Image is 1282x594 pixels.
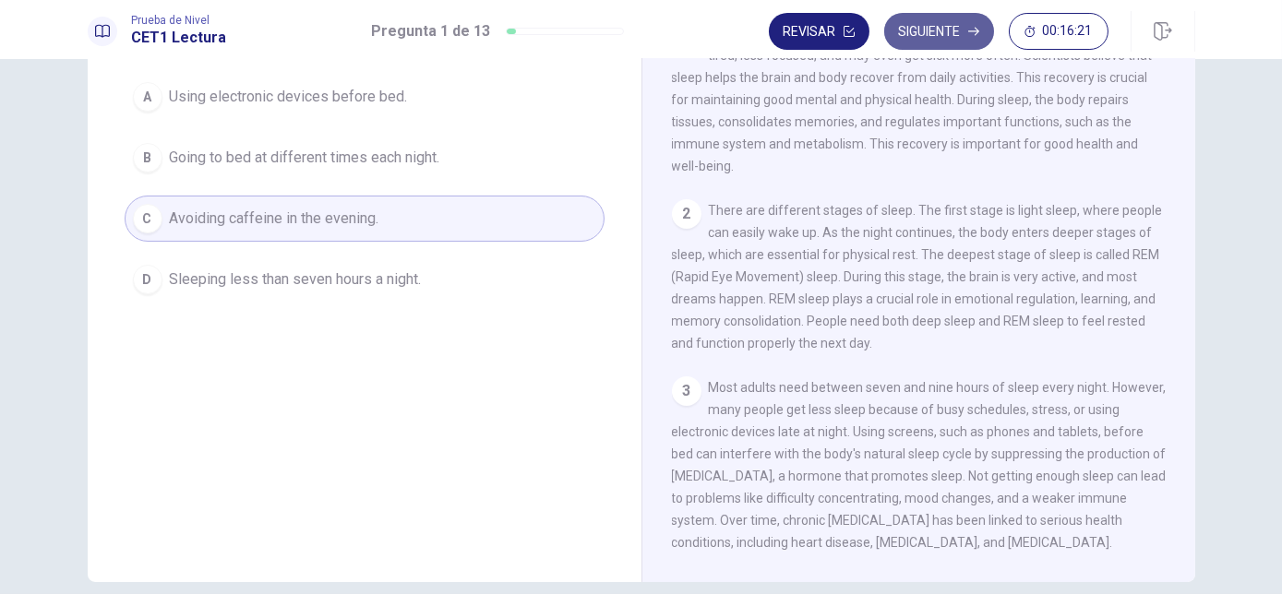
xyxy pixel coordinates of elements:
button: CAvoiding caffeine in the evening. [125,196,605,242]
button: 00:16:21 [1009,13,1108,50]
button: BGoing to bed at different times each night. [125,135,605,181]
div: C [133,204,162,233]
span: Most adults need between seven and nine hours of sleep every night. However, many people get less... [672,380,1167,550]
h1: Pregunta 1 de 13 [372,20,491,42]
div: A [133,82,162,112]
h1: CET1 Lectura [132,27,227,49]
span: Using electronic devices before bed. [170,86,408,108]
button: Revisar [769,13,869,50]
span: Sleep is an essential part of human health. Without enough sleep, people feel tired, less focused... [672,26,1156,173]
span: 00:16:21 [1043,24,1093,39]
span: Prueba de Nivel [132,14,227,27]
button: AUsing electronic devices before bed. [125,74,605,120]
div: B [133,143,162,172]
span: Going to bed at different times each night. [170,147,440,169]
span: Sleeping less than seven hours a night. [170,268,422,291]
div: 2 [672,199,701,229]
span: Avoiding caffeine in the evening. [170,208,379,230]
button: DSleeping less than seven hours a night. [125,256,605,303]
span: There are different stages of sleep. The first stage is light sleep, where people can easily wake... [672,203,1163,350]
button: Siguiente [884,13,994,50]
div: D [133,265,162,294]
div: 3 [672,376,701,406]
